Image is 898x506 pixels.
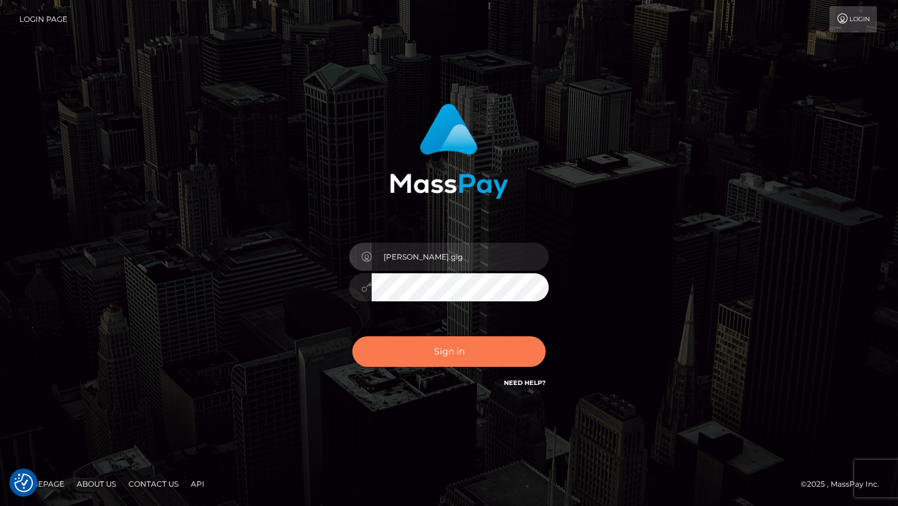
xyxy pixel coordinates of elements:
a: Need Help? [504,379,546,387]
button: Consent Preferences [14,474,33,492]
a: About Us [72,474,121,494]
a: Homepage [14,474,69,494]
img: Revisit consent button [14,474,33,492]
img: MassPay Login [390,104,508,199]
a: API [186,474,210,494]
a: Contact Us [123,474,183,494]
button: Sign in [352,336,546,367]
input: Username... [372,243,549,271]
div: © 2025 , MassPay Inc. [801,477,889,491]
a: Login Page [19,6,67,32]
a: Login [829,6,877,32]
